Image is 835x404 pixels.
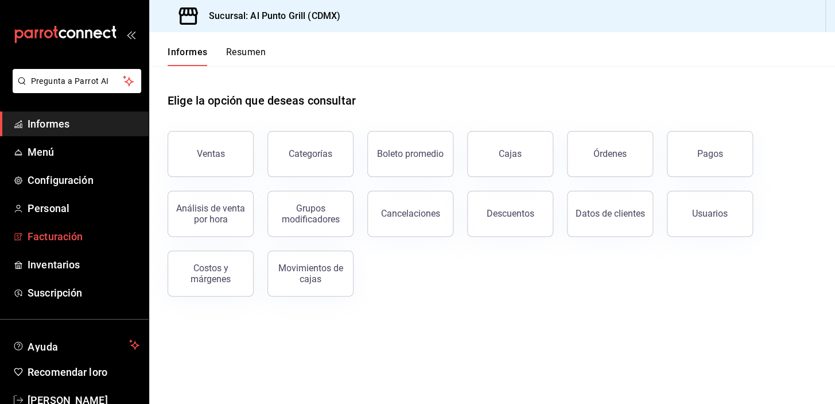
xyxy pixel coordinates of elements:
font: Configuración [28,174,94,186]
font: Suscripción [28,287,82,299]
font: Categorías [289,148,332,159]
font: Informes [28,118,69,130]
font: Boleto promedio [377,148,444,159]
div: pestañas de navegación [168,46,266,66]
font: Descuentos [487,208,534,219]
font: Datos de clientes [576,208,645,219]
button: Pagos [667,131,753,177]
font: Personal [28,202,69,214]
font: Menú [28,146,55,158]
font: Pagos [697,148,723,159]
a: Pregunta a Parrot AI [8,83,141,95]
button: Pregunta a Parrot AI [13,69,141,93]
button: Grupos modificadores [267,191,354,237]
font: Informes [168,47,208,57]
button: Cancelaciones [367,191,453,237]
font: Resumen [226,47,266,57]
font: Pregunta a Parrot AI [31,76,109,86]
button: Usuarios [667,191,753,237]
font: Grupos modificadores [282,203,340,225]
font: Análisis de venta por hora [176,203,245,225]
button: Descuentos [467,191,553,237]
font: Inventarios [28,259,80,271]
font: Cancelaciones [381,208,440,219]
font: Usuarios [692,208,728,219]
button: Datos de clientes [567,191,653,237]
button: Análisis de venta por hora [168,191,254,237]
button: Cajas [467,131,553,177]
button: Órdenes [567,131,653,177]
font: Recomendar loro [28,366,107,378]
font: Costos y márgenes [191,263,231,284]
button: Boleto promedio [367,131,453,177]
font: Facturación [28,230,83,243]
font: Movimientos de cajas [278,263,343,284]
button: abrir_cajón_menú [126,30,135,39]
font: Órdenes [593,148,627,159]
button: Costos y márgenes [168,251,254,297]
font: Ayuda [28,341,59,353]
button: Categorías [267,131,354,177]
font: Ventas [197,148,225,159]
button: Ventas [168,131,254,177]
font: Cajas [499,148,522,159]
font: Sucursal: Al Punto Grill (CDMX) [209,10,340,21]
button: Movimientos de cajas [267,251,354,297]
font: Elige la opción que deseas consultar [168,94,356,107]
